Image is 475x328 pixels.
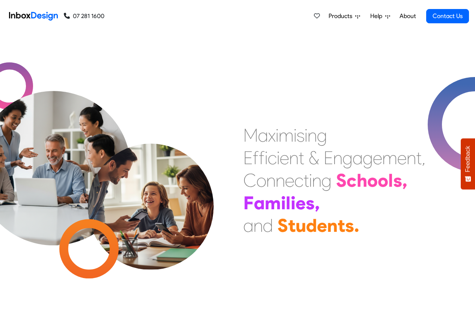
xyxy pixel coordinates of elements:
div: C [243,169,256,192]
span: Products [329,12,355,21]
div: t [338,214,345,237]
span: Help [370,12,385,21]
div: t [288,214,296,237]
div: n [407,147,416,169]
div: g [342,147,353,169]
div: Maximising Efficient & Engagement, Connecting Schools, Families, and Students. [243,124,425,237]
div: f [259,147,265,169]
div: n [289,147,299,169]
div: E [243,147,253,169]
div: u [296,214,306,237]
button: Feedback - Show survey [461,138,475,189]
div: , [402,169,407,192]
div: i [291,192,296,214]
div: o [256,169,266,192]
div: s [297,124,305,147]
div: t [299,147,304,169]
div: n [308,124,317,147]
a: Contact Us [426,9,469,23]
div: o [367,169,378,192]
div: i [277,147,280,169]
a: Products [326,9,363,24]
div: a [353,147,363,169]
div: E [324,147,333,169]
img: parents_with_child.png [72,112,229,270]
div: m [382,147,397,169]
div: n [253,214,263,237]
div: F [243,192,254,214]
div: h [357,169,367,192]
div: , [422,147,425,169]
div: g [317,124,327,147]
div: e [280,147,289,169]
div: n [333,147,342,169]
div: a [243,214,253,237]
a: About [397,9,418,24]
div: i [294,124,297,147]
a: 07 281 1600 [64,12,104,21]
div: S [277,214,288,237]
div: t [416,147,422,169]
div: , [315,192,320,214]
div: c [294,169,303,192]
div: i [276,124,279,147]
div: m [279,124,294,147]
div: l [286,192,291,214]
div: s [393,169,402,192]
div: g [363,147,373,169]
div: i [309,169,312,192]
div: n [312,169,321,192]
div: d [263,214,273,237]
div: e [397,147,407,169]
div: i [265,147,268,169]
div: e [317,214,327,237]
div: o [378,169,388,192]
div: l [388,169,393,192]
div: n [266,169,276,192]
div: i [281,192,286,214]
div: n [276,169,285,192]
div: & [309,147,319,169]
div: t [303,169,309,192]
div: n [327,214,338,237]
a: Help [367,9,393,24]
div: f [253,147,259,169]
div: a [254,192,265,214]
div: S [336,169,347,192]
div: M [243,124,258,147]
div: . [354,214,359,237]
div: e [296,192,306,214]
div: s [306,192,315,214]
div: m [265,192,281,214]
div: e [285,169,294,192]
div: s [345,214,354,237]
div: d [306,214,317,237]
span: Feedback [464,146,471,172]
div: g [321,169,332,192]
div: e [373,147,382,169]
div: x [268,124,276,147]
div: c [268,147,277,169]
div: i [305,124,308,147]
div: a [258,124,268,147]
div: c [347,169,357,192]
